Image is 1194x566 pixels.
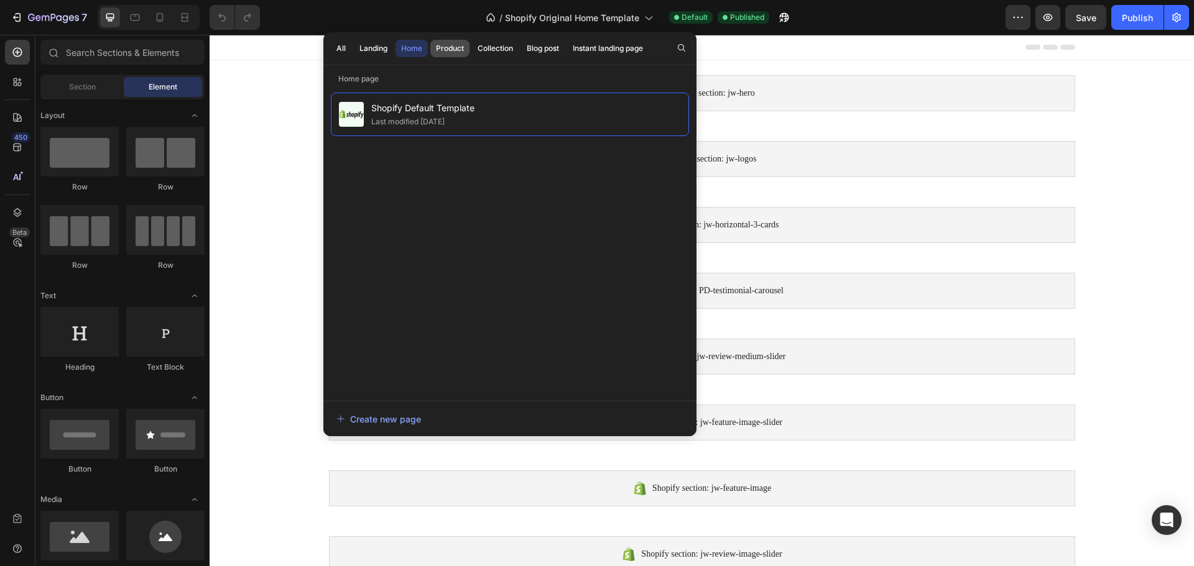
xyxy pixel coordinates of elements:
span: Shopify Default Template [371,101,474,116]
span: Section [69,81,96,93]
div: Heading [40,362,119,373]
div: Row [40,181,119,193]
div: Home [401,43,422,54]
button: Collection [472,40,519,57]
button: Landing [354,40,393,57]
button: Instant landing page [567,40,649,57]
span: Default [682,12,708,23]
div: Collection [478,43,513,54]
div: All [336,43,346,54]
div: Row [126,260,205,271]
button: All [331,40,351,57]
div: Create new page [336,413,421,426]
span: Layout [40,110,65,121]
span: Shopify section: jw-logos [458,117,547,132]
span: Save [1076,12,1096,23]
span: Toggle open [185,286,205,306]
iframe: Design area [210,35,1194,566]
button: Publish [1111,5,1164,30]
div: Last modified [DATE] [371,116,445,128]
div: Button [40,463,119,475]
span: Shopify section: jw-feature-image-slider [432,380,573,395]
span: Text [40,290,56,301]
div: Publish [1122,11,1153,24]
span: Shopify section: jw-review-medium-slider [428,314,576,329]
span: Button [40,392,63,403]
button: 7 [5,5,93,30]
button: Save [1065,5,1106,30]
span: Toggle open [185,106,205,126]
div: Text Block [126,362,205,373]
span: Shopify section: jw-hero [459,51,545,66]
div: Instant landing page [573,43,643,54]
span: Shopify section: PD-testimonial-carousel [430,249,574,263]
span: Media [40,494,62,505]
div: Landing [359,43,387,54]
div: Row [126,181,205,193]
div: Beta [9,227,30,237]
button: Blog post [521,40,565,57]
span: Shopify section: jw-feature-image [443,446,562,461]
button: Product [430,40,470,57]
span: Published [730,12,764,23]
div: 450 [12,132,30,142]
p: Home page [323,73,696,85]
span: Toggle open [185,490,205,509]
span: Shopify Original Home Template [505,11,639,24]
div: Blog post [527,43,559,54]
div: Button [126,463,205,475]
span: / [499,11,502,24]
div: Row [40,260,119,271]
div: Product [436,43,464,54]
p: 7 [81,10,87,25]
span: Toggle open [185,388,205,408]
div: Open Intercom Messenger [1152,505,1182,535]
span: Shopify section: jw-review-image-slider [432,512,572,527]
span: Shopify section: jw-horizontal-3-cards [435,183,569,198]
button: Home [396,40,428,57]
button: Create new page [336,406,684,431]
input: Search Sections & Elements [40,40,205,65]
span: Element [149,81,177,93]
div: Undo/Redo [210,5,260,30]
